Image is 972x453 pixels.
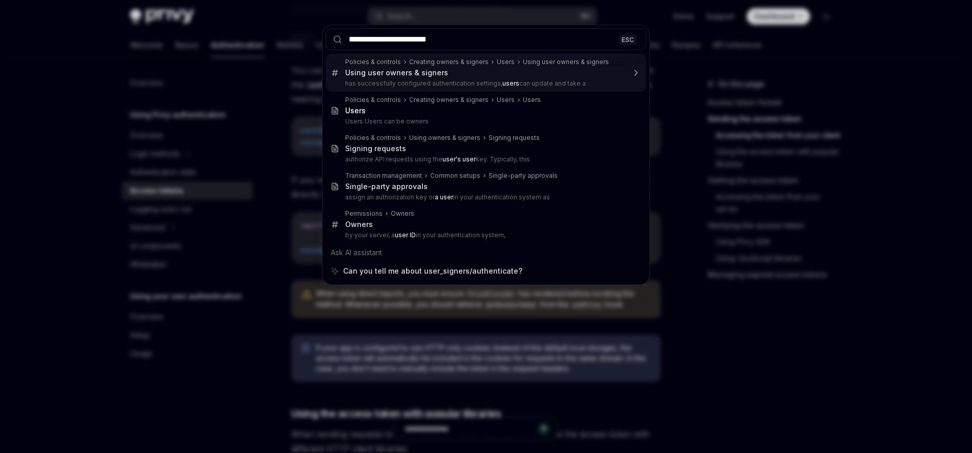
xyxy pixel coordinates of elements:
div: ESC [619,34,637,45]
div: Owners [391,210,414,218]
div: Signing requests [489,134,540,142]
b: user's user [442,155,476,163]
div: Users [497,58,515,66]
div: Owners [345,220,373,229]
div: Single-party approvals [489,172,558,180]
p: has successfully configured authentication settings, can update and take a [345,79,625,88]
span: Can you tell me about user_signers/authenticate? [343,266,522,276]
div: Ask AI assistant [326,243,646,262]
p: assign an authorization key or in your authentication system as [345,193,625,201]
div: Creating owners & signers [409,58,489,66]
div: Common setups [430,172,480,180]
div: Permissions [345,210,383,218]
div: Policies & controls [345,134,401,142]
p: by your server, a in your authentication system, [345,231,625,239]
b: user ID [395,231,416,239]
div: Using user owners & signers [345,68,448,77]
div: Users [497,96,515,104]
b: a user [435,193,453,201]
div: Transaction management [345,172,422,180]
p: authorize API requests using the key. Typically, this [345,155,625,163]
div: Policies & controls [345,58,401,66]
div: Single-party approvals [345,182,428,191]
div: Creating owners & signers [409,96,489,104]
p: Users Users can be owners [345,117,625,126]
div: Policies & controls [345,96,401,104]
div: Using owners & signers [409,134,480,142]
div: Using user owners & signers [523,58,609,66]
b: users [502,79,519,87]
div: Signing requests [345,144,406,153]
div: Users [523,96,541,104]
b: Users [345,106,366,115]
